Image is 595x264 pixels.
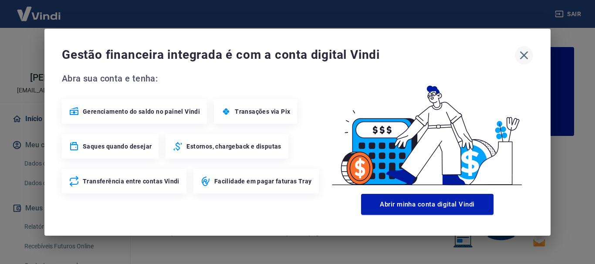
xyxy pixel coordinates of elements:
button: Abrir minha conta digital Vindi [361,194,494,215]
span: Gestão financeira integrada é com a conta digital Vindi [62,46,515,64]
span: Facilidade em pagar faturas Tray [214,177,312,186]
span: Gerenciamento do saldo no painel Vindi [83,107,200,116]
span: Saques quando desejar [83,142,152,151]
img: Good Billing [321,71,533,190]
span: Transações via Pix [235,107,290,116]
span: Abra sua conta e tenha: [62,71,321,85]
span: Transferência entre contas Vindi [83,177,179,186]
span: Estornos, chargeback e disputas [186,142,281,151]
